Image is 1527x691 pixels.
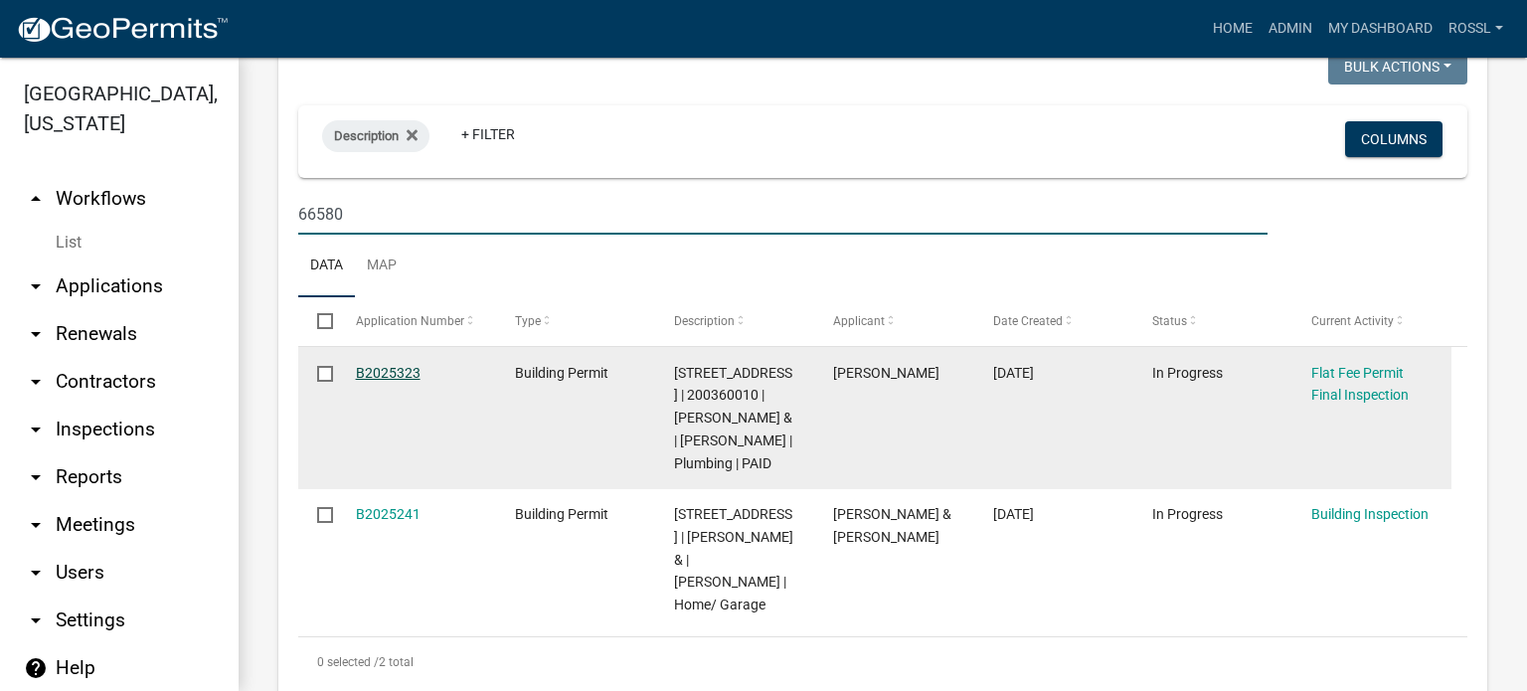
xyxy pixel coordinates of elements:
[1441,10,1511,48] a: RossL
[24,322,48,346] i: arrow_drop_down
[356,365,421,381] a: B2025323
[1292,297,1451,345] datatable-header-cell: Current Activity
[993,506,1034,522] span: 07/23/2025
[24,608,48,632] i: arrow_drop_down
[1205,10,1261,48] a: Home
[298,297,336,345] datatable-header-cell: Select
[1320,10,1441,48] a: My Dashboard
[24,561,48,585] i: arrow_drop_down
[993,314,1063,328] span: Date Created
[496,297,655,345] datatable-header-cell: Type
[674,506,793,612] span: 66580 285TH ST | 200360010 | MEYER,DEREK & | MACKENZIE MEYER | Home/ Garage
[515,365,608,381] span: Building Permit
[336,297,495,345] datatable-header-cell: Application Number
[1152,365,1223,381] span: In Progress
[1261,10,1320,48] a: Admin
[1152,314,1187,328] span: Status
[1152,506,1223,522] span: In Progress
[24,274,48,298] i: arrow_drop_down
[24,187,48,211] i: arrow_drop_up
[24,513,48,537] i: arrow_drop_down
[1133,297,1292,345] datatable-header-cell: Status
[356,314,464,328] span: Application Number
[833,365,939,381] span: derek meyer
[24,465,48,489] i: arrow_drop_down
[1345,121,1442,157] button: Columns
[833,314,885,328] span: Applicant
[356,506,421,522] a: B2025241
[515,506,608,522] span: Building Permit
[1328,49,1467,85] button: Bulk Actions
[24,370,48,394] i: arrow_drop_down
[1311,314,1394,328] span: Current Activity
[1311,506,1429,522] a: Building Inspection
[298,637,1467,687] div: 2 total
[833,506,951,545] span: Derek & Mackenzie Meyer
[515,314,541,328] span: Type
[973,297,1132,345] datatable-header-cell: Date Created
[993,365,1034,381] span: 09/10/2025
[24,418,48,441] i: arrow_drop_down
[355,235,409,298] a: Map
[1311,365,1409,404] a: Flat Fee Permit Final Inspection
[317,655,379,669] span: 0 selected /
[674,365,792,471] span: 66580 285TH ST | 200360010 | MEYER,DEREK & | MACKENZIE MEYER | Plumbing | PAID
[298,194,1268,235] input: Search for applications
[334,128,399,143] span: Description
[445,116,531,152] a: + Filter
[298,235,355,298] a: Data
[814,297,973,345] datatable-header-cell: Applicant
[655,297,814,345] datatable-header-cell: Description
[24,656,48,680] i: help
[674,314,735,328] span: Description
